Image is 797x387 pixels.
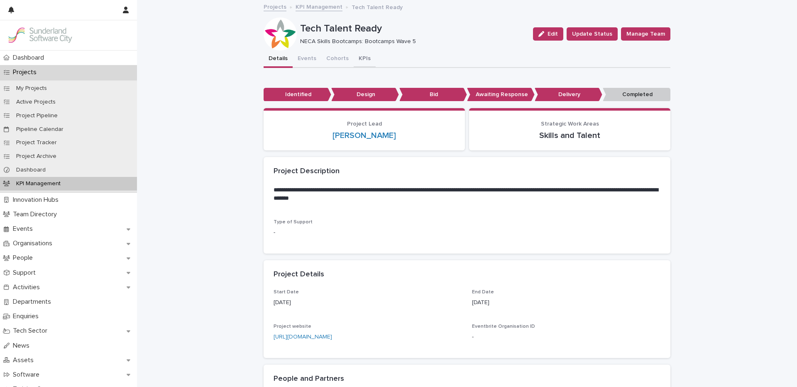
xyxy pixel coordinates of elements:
span: Strategic Work Areas [541,121,599,127]
h2: Project Description [274,167,340,176]
h2: Project Details [274,270,324,279]
p: [DATE] [472,298,660,307]
p: Design [331,88,399,102]
span: Manage Team [626,30,665,38]
p: Completed [603,88,670,102]
p: Tech Talent Ready [300,23,526,35]
p: [DATE] [274,298,462,307]
p: Team Directory [10,210,64,218]
h2: People and Partners [274,375,344,384]
span: Eventbrite Organisation ID [472,324,535,329]
p: News [10,342,36,350]
p: Project Archive [10,153,63,160]
p: Awaiting Response [467,88,535,102]
span: Type of Support [274,220,313,225]
span: Edit [548,31,558,37]
span: Start Date [274,290,299,295]
p: Identified [264,88,331,102]
p: My Projects [10,85,54,92]
a: [URL][DOMAIN_NAME] [274,334,332,340]
p: Dashboard [10,167,52,174]
a: [PERSON_NAME] [332,131,396,140]
span: Update Status [572,30,612,38]
a: KPI Management [296,2,342,11]
p: Tech Sector [10,327,54,335]
button: Details [264,51,293,68]
p: Skills and Talent [479,131,660,140]
button: Edit [533,27,563,41]
button: Manage Team [621,27,670,41]
p: Enquiries [10,312,45,320]
p: Departments [10,298,58,306]
p: Pipeline Calendar [10,126,70,133]
p: Tech Talent Ready [352,2,403,11]
p: Project Tracker [10,139,64,146]
span: Project website [274,324,311,329]
span: End Date [472,290,494,295]
p: KPI Management [10,180,67,187]
p: Project Pipeline [10,112,64,119]
p: Support [10,269,42,277]
p: NECA Skills Bootcamps: Bootcamps Wave 5 [300,38,523,45]
span: Project Lead [347,121,382,127]
p: Software [10,371,46,379]
button: Update Status [567,27,618,41]
a: Projects [264,2,286,11]
p: Projects [10,68,43,76]
p: Dashboard [10,54,51,62]
p: Events [10,225,39,233]
p: - [472,333,660,341]
p: Innovation Hubs [10,196,65,204]
p: Activities [10,283,46,291]
button: Events [293,51,321,68]
p: - [274,228,660,237]
img: Kay6KQejSz2FjblR6DWv [7,27,73,44]
p: Bid [399,88,467,102]
p: Assets [10,356,40,364]
p: Delivery [535,88,602,102]
p: Organisations [10,239,59,247]
p: People [10,254,39,262]
p: Active Projects [10,99,62,106]
button: KPIs [354,51,376,68]
button: Cohorts [321,51,354,68]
